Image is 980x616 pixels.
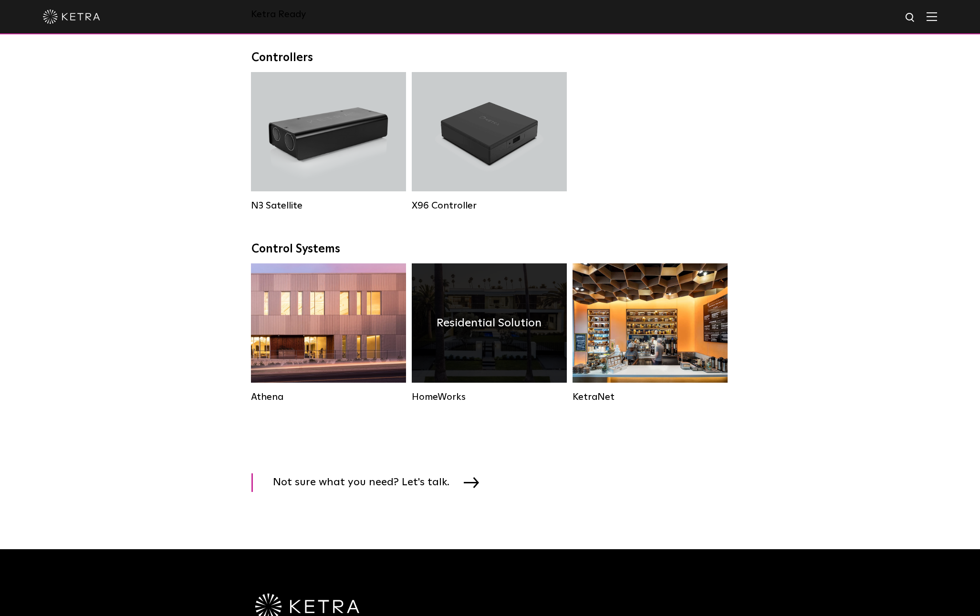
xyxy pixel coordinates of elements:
div: Athena [251,391,406,403]
img: search icon [905,12,917,24]
a: HomeWorks Residential Solution [412,263,567,402]
img: Hamburger%20Nav.svg [927,12,937,21]
a: Not sure what you need? Let's talk. [251,473,491,492]
img: ketra-logo-2019-white [43,10,100,24]
div: HomeWorks [412,391,567,403]
a: N3 Satellite N3 Satellite [251,72,406,210]
h4: Residential Solution [437,314,542,332]
div: X96 Controller [412,200,567,211]
div: Control Systems [251,242,729,256]
div: N3 Satellite [251,200,406,211]
div: KetraNet [573,391,728,403]
a: KetraNet Legacy System [573,263,728,402]
a: X96 Controller X96 Controller [412,72,567,210]
a: Athena Commercial Solution [251,263,406,402]
img: arrow [464,477,479,488]
span: Not sure what you need? Let's talk. [273,473,464,492]
div: Controllers [251,51,729,65]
